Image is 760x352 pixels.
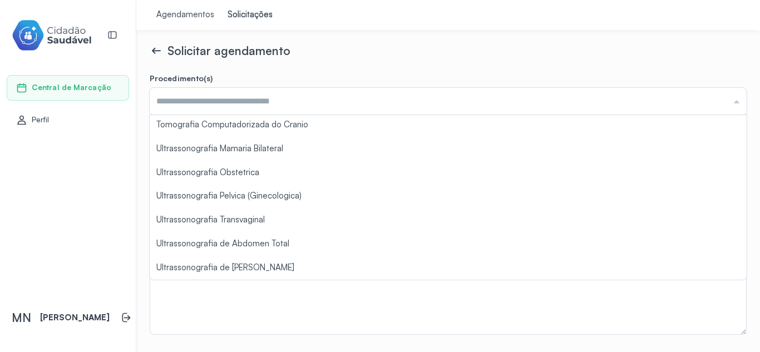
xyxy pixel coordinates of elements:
li: Ultrassonografia Transvaginal [150,208,747,232]
a: Central de Marcação [16,82,120,93]
li: Tomografia Computadorizada do Cranio [150,113,747,137]
span: Central de Marcação [32,83,111,92]
a: Perfil [16,115,120,126]
li: Ultrassonografia Obstetrica [150,161,747,185]
div: Agendamentos [156,9,214,21]
p: [PERSON_NAME] [40,313,110,323]
span: Solicitar agendamento [167,43,290,58]
li: Ultrassonografia de [PERSON_NAME] [150,256,747,280]
li: Ultrassonografia Mamaria Bilateral [150,137,747,161]
span: MN [12,310,31,325]
span: Procedimento(s) [150,73,213,83]
li: Ultrassonografia Pelvica (Ginecologica) [150,184,747,208]
div: Solicitações [228,9,273,21]
li: Ultrassonografia de Prostata Por Via Abdominal [150,279,747,303]
li: Ultrassonografia de Abdomen Total [150,232,747,256]
span: Perfil [32,115,50,125]
img: cidadao-saudavel-filled-logo.svg [12,18,92,53]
